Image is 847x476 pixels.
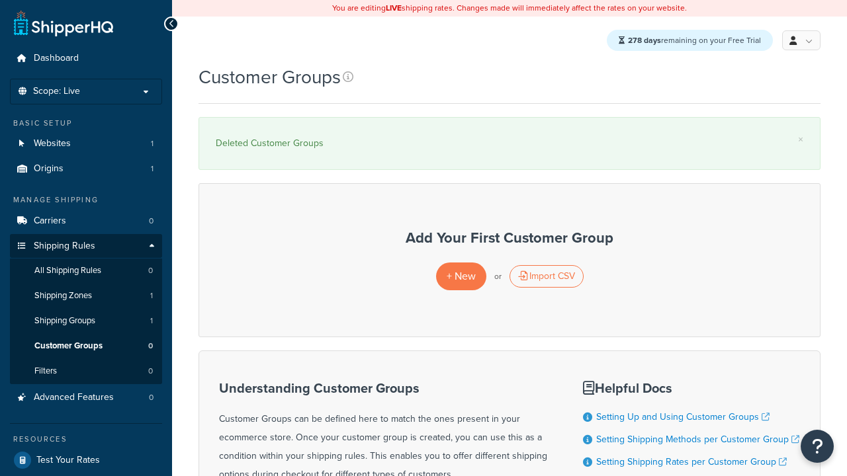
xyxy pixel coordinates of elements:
h3: Add Your First Customer Group [212,230,807,246]
p: or [494,267,502,286]
a: Test Your Rates [10,448,162,472]
span: 1 [151,138,154,149]
a: ShipperHQ Home [14,10,113,36]
span: 0 [148,265,153,276]
div: Import CSV [510,265,584,288]
li: Shipping Rules [10,234,162,385]
a: Shipping Groups 1 [10,309,162,333]
div: Resources [10,434,162,445]
span: Carriers [34,216,66,227]
span: 0 [148,340,153,352]
span: 0 [148,366,153,377]
span: 1 [150,290,153,301]
a: Setting Up and Using Customer Groups [596,410,770,424]
span: 1 [150,315,153,327]
div: Deleted Customer Groups [216,134,803,153]
a: Origins 1 [10,157,162,181]
h3: Helpful Docs [583,381,799,395]
li: Origins [10,157,162,181]
h1: Customer Groups [199,64,341,90]
a: Setting Shipping Rates per Customer Group [596,455,787,469]
span: Filters [34,366,57,377]
a: + New [436,262,486,290]
div: remaining on your Free Trial [607,30,773,51]
span: Test Your Rates [36,455,100,466]
span: Shipping Rules [34,241,95,252]
a: Advanced Features 0 [10,385,162,410]
span: Websites [34,138,71,149]
span: 0 [149,216,154,227]
a: All Shipping Rules 0 [10,258,162,283]
div: Manage Shipping [10,194,162,206]
li: Carriers [10,209,162,233]
a: Carriers 0 [10,209,162,233]
li: Advanced Features [10,385,162,410]
li: All Shipping Rules [10,258,162,283]
a: Websites 1 [10,132,162,156]
li: Shipping Zones [10,284,162,308]
a: Filters 0 [10,359,162,383]
li: Customer Groups [10,334,162,358]
a: Shipping Zones 1 [10,284,162,308]
span: Origins [34,163,64,175]
span: Customer Groups [34,340,103,352]
li: Websites [10,132,162,156]
b: LIVE [386,2,402,14]
span: 1 [151,163,154,175]
a: Setting Shipping Methods per Customer Group [596,432,799,446]
button: Open Resource Center [801,430,834,463]
a: Customer Groups 0 [10,334,162,358]
h3: Understanding Customer Groups [219,381,550,395]
span: Scope: Live [33,86,80,97]
span: 0 [149,392,154,403]
span: Shipping Groups [34,315,95,327]
li: Filters [10,359,162,383]
span: Shipping Zones [34,290,92,301]
a: Dashboard [10,46,162,71]
span: Dashboard [34,53,79,64]
div: Basic Setup [10,118,162,129]
strong: 278 days [628,34,661,46]
span: All Shipping Rules [34,265,101,276]
li: Shipping Groups [10,309,162,333]
a: × [798,134,803,145]
span: Advanced Features [34,392,114,403]
span: + New [447,268,476,284]
a: Shipping Rules [10,234,162,258]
